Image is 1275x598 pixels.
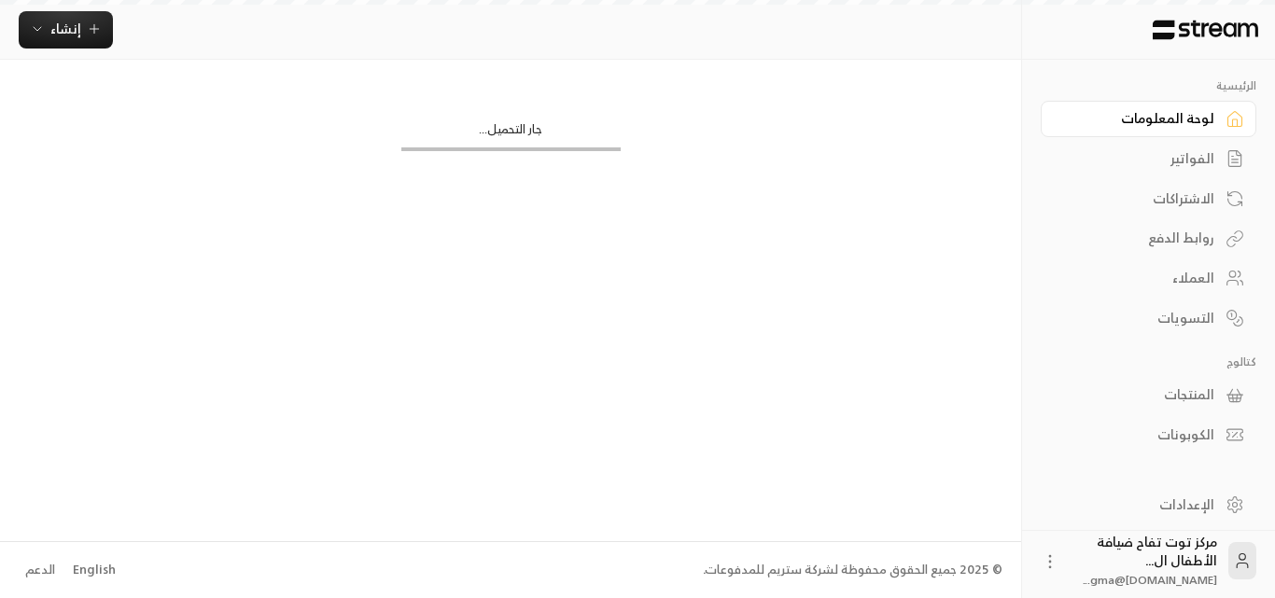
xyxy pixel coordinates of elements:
div: التسويات [1064,309,1214,327]
a: الاشتراكات [1041,180,1256,216]
span: [DOMAIN_NAME]@gma... [1084,570,1217,590]
a: لوحة المعلومات [1041,101,1256,137]
span: إنشاء [50,17,81,40]
div: مركز توت تفاح ضيافة الأطفال ال... [1071,533,1217,589]
p: كتالوج [1041,355,1256,369]
div: English [73,561,116,579]
a: الكوبونات [1041,417,1256,453]
div: روابط الدفع [1064,229,1214,247]
div: © 2025 جميع الحقوق محفوظة لشركة ستريم للمدفوعات. [703,561,1002,579]
div: الإعدادات [1064,495,1214,514]
div: الفواتير [1064,149,1214,168]
a: المنتجات [1041,377,1256,413]
div: المنتجات [1064,385,1214,404]
div: جار التحميل... [401,120,621,147]
p: الرئيسية [1041,78,1256,93]
a: العملاء [1041,260,1256,297]
button: إنشاء [19,11,113,49]
a: الإعدادات [1041,486,1256,522]
div: الكوبونات [1064,425,1214,444]
img: Logo [1151,20,1260,40]
div: الاشتراكات [1064,189,1214,208]
a: التسويات [1041,299,1256,336]
a: الدعم [19,553,61,587]
a: روابط الدفع [1041,220,1256,257]
a: الفواتير [1041,141,1256,177]
div: لوحة المعلومات [1064,109,1214,128]
div: العملاء [1064,269,1214,287]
